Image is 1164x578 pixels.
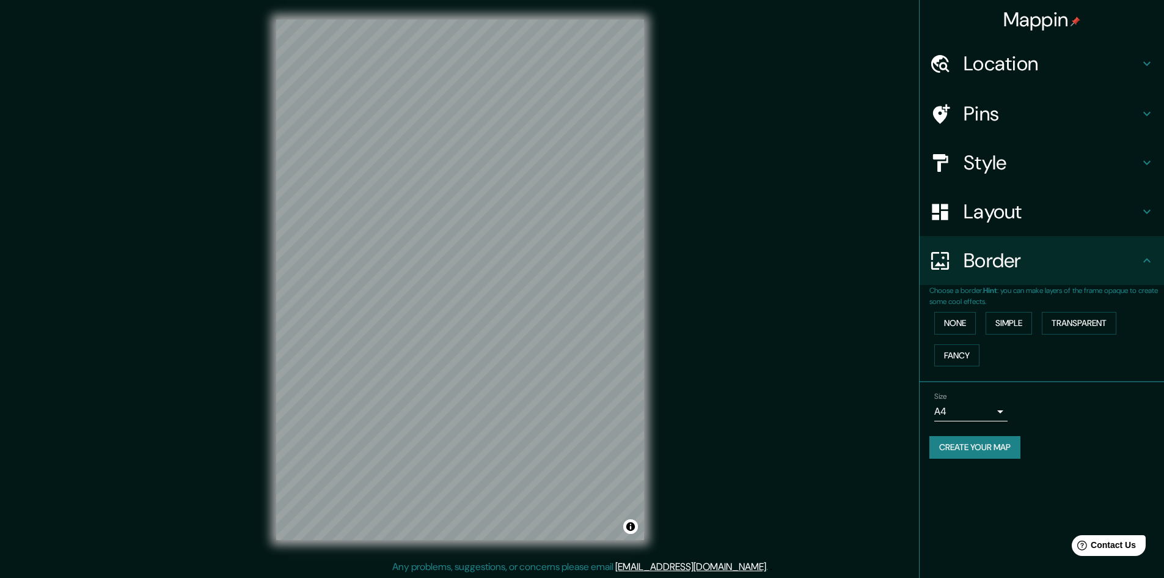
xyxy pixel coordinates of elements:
button: Toggle attribution [623,519,638,534]
button: Transparent [1042,312,1116,335]
p: Any problems, suggestions, or concerns please email . [392,560,768,574]
div: . [770,560,772,574]
div: . [768,560,770,574]
div: A4 [934,402,1008,421]
button: Create your map [929,436,1020,459]
iframe: Help widget launcher [1055,530,1151,565]
label: Size [934,391,947,402]
h4: Border [964,248,1140,273]
canvas: Map [276,20,644,540]
h4: Pins [964,102,1140,126]
p: Choose a border. : you can make layers of the frame opaque to create some cool effects. [929,285,1164,307]
b: Hint [983,286,997,295]
div: Location [920,39,1164,88]
a: [EMAIL_ADDRESS][DOMAIN_NAME] [615,560,766,573]
h4: Style [964,150,1140,175]
div: Border [920,236,1164,285]
h4: Mappin [1003,7,1081,32]
img: pin-icon.png [1071,17,1080,26]
button: Simple [986,312,1032,335]
h4: Location [964,51,1140,76]
div: Style [920,138,1164,187]
div: Pins [920,89,1164,138]
h4: Layout [964,199,1140,224]
button: Fancy [934,344,979,367]
button: None [934,312,976,335]
div: Layout [920,187,1164,236]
